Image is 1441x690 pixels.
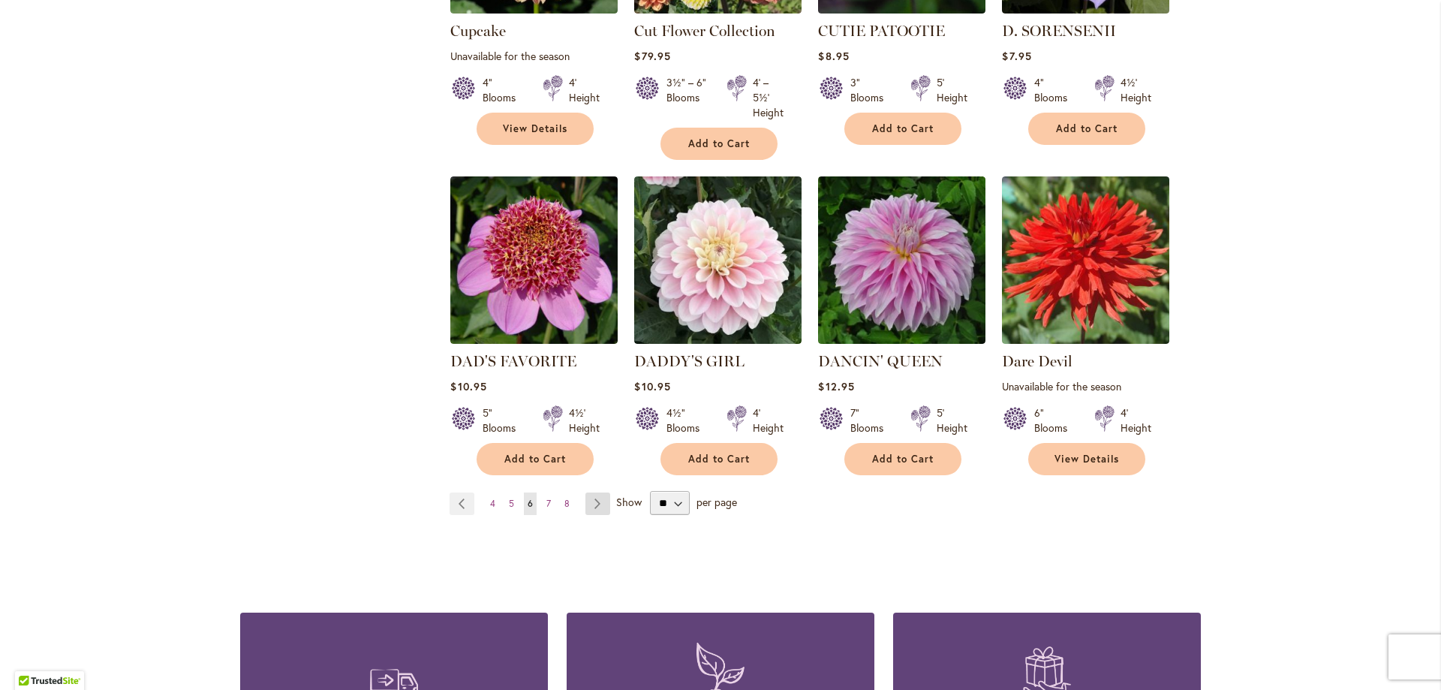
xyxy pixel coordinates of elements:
img: Dare Devil [1002,176,1169,344]
div: 5" Blooms [483,405,525,435]
a: Dare Devil [1002,352,1072,370]
a: DADDY'S GIRL [634,333,802,347]
button: Add to Cart [477,443,594,475]
div: 4½' Height [569,405,600,435]
a: Cut Flower Collection [634,22,775,40]
a: DANCIN' QUEEN [818,352,943,370]
img: DADDY'S GIRL [634,176,802,344]
div: 3½" – 6" Blooms [666,75,708,120]
span: Add to Cart [872,453,934,466]
span: $79.95 [634,49,670,63]
div: 6" Blooms [1034,405,1076,435]
div: 5' Height [937,75,967,105]
div: 4" Blooms [483,75,525,105]
span: Show [616,495,642,509]
span: 8 [564,498,570,509]
img: DAD'S FAVORITE [450,176,618,344]
p: Unavailable for the season [1002,379,1169,393]
span: $12.95 [818,379,854,393]
div: 3" Blooms [850,75,892,105]
a: DADDY'S GIRL [634,352,745,370]
span: Add to Cart [1056,122,1118,135]
a: 4 [486,493,499,515]
div: 4½" Blooms [666,405,708,435]
button: Add to Cart [1028,113,1145,145]
div: 5' Height [937,405,967,435]
span: Add to Cart [688,137,750,150]
div: 7" Blooms [850,405,892,435]
span: $7.95 [1002,49,1031,63]
a: Dancin' Queen [818,333,985,347]
a: View Details [477,113,594,145]
a: D. SORENSENII [1002,22,1116,40]
div: 4' Height [569,75,600,105]
a: CUTIE PATOOTIE [818,22,945,40]
div: 4' Height [1121,405,1151,435]
a: DAD'S FAVORITE [450,352,576,370]
span: Add to Cart [688,453,750,466]
div: 4' Height [753,405,784,435]
div: 4½' Height [1121,75,1151,105]
a: View Details [1028,443,1145,475]
div: 4" Blooms [1034,75,1076,105]
span: View Details [503,122,567,135]
a: CUT FLOWER COLLECTION [634,2,802,17]
span: View Details [1054,453,1119,466]
span: $10.95 [450,379,486,393]
a: Cupcake [450,2,618,17]
a: Cupcake [450,22,506,40]
span: 7 [546,498,551,509]
a: 7 [543,493,555,515]
iframe: Launch Accessibility Center [11,637,53,679]
button: Add to Cart [660,443,778,475]
span: $10.95 [634,379,670,393]
a: D. SORENSENII [1002,2,1169,17]
span: 6 [528,498,533,509]
a: 5 [505,493,518,515]
span: 5 [509,498,514,509]
button: Add to Cart [660,128,778,160]
p: Unavailable for the season [450,49,618,63]
a: 8 [561,493,573,515]
a: Dare Devil [1002,333,1169,347]
img: Dancin' Queen [818,176,985,344]
button: Add to Cart [844,443,961,475]
a: DAD'S FAVORITE [450,333,618,347]
span: per page [696,495,737,509]
span: $8.95 [818,49,849,63]
div: 4' – 5½' Height [753,75,784,120]
button: Add to Cart [844,113,961,145]
a: CUTIE PATOOTIE [818,2,985,17]
span: Add to Cart [872,122,934,135]
span: 4 [490,498,495,509]
span: Add to Cart [504,453,566,466]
